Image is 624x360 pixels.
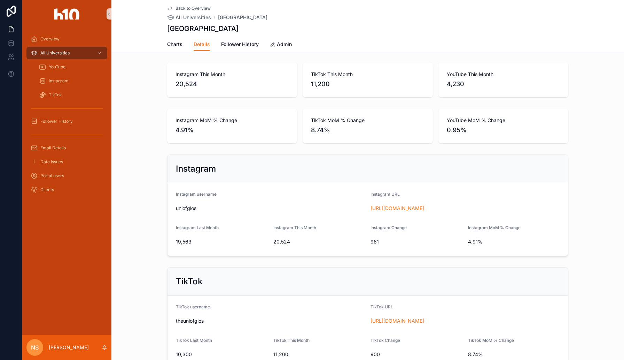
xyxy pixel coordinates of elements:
[370,304,393,309] span: TikTok URL
[176,192,217,197] span: Instagram username
[167,6,211,11] a: Back to Overview
[49,92,62,98] span: TikTok
[370,318,424,324] a: [URL][DOMAIN_NAME]
[447,125,560,135] span: 0.95%
[468,225,521,230] span: Instagram MoM % Change
[277,41,292,48] span: Admin
[370,351,462,358] span: 900
[49,78,69,84] span: Instagram
[218,14,267,21] a: [GEOGRAPHIC_DATA]
[175,117,289,124] span: Instagram MoM % Change
[270,38,292,52] a: Admin
[370,205,424,211] a: [URL][DOMAIN_NAME]
[176,238,268,245] span: 19,563
[26,156,107,168] a: Data Issues
[35,75,107,87] a: Instagram
[175,125,289,135] span: 4.91%
[447,117,560,124] span: YouTube MoM % Change
[311,117,424,124] span: TikTok MoM % Change
[175,71,289,78] span: Instagram This Month
[176,338,212,343] span: TikTok Last Month
[175,79,289,89] span: 20,524
[194,41,210,48] span: Details
[447,79,560,89] span: 4,230
[167,24,239,33] h1: [GEOGRAPHIC_DATA]
[176,225,219,230] span: Instagram Last Month
[175,6,211,11] span: Back to Overview
[468,351,560,358] span: 8.74%
[40,187,54,193] span: Clients
[273,238,365,245] span: 20,524
[26,170,107,182] a: Portal users
[311,79,424,89] span: 11,200
[468,238,560,245] span: 4.91%
[311,71,424,78] span: TikTok This Month
[176,163,216,174] h2: Instagram
[273,351,365,358] span: 11,200
[176,205,196,211] span: uniofglos
[167,41,182,48] span: Charts
[273,225,316,230] span: Instagram This Month
[35,89,107,101] a: TikTok
[176,317,365,324] span: theuniofglos
[40,173,64,179] span: Portal users
[175,14,211,21] span: All Universities
[49,344,89,351] p: [PERSON_NAME]
[40,159,63,165] span: Data Issues
[26,142,107,154] a: Email Details
[26,33,107,45] a: Overview
[26,115,107,128] a: Follower History
[26,183,107,196] a: Clients
[40,145,66,151] span: Email Details
[40,36,60,42] span: Overview
[311,125,424,135] span: 8.74%
[31,343,39,352] span: NS
[40,50,70,56] span: All Universities
[40,119,73,124] span: Follower History
[35,61,107,73] a: YouTube
[167,14,211,21] a: All Universities
[221,41,259,48] span: Follower History
[447,71,560,78] span: YouTube This Month
[370,192,400,197] span: Instagram URL
[176,276,202,287] h2: TikTok
[194,38,210,51] a: Details
[22,28,111,205] div: scrollable content
[221,38,259,52] a: Follower History
[370,338,400,343] span: TikTok Change
[176,304,210,309] span: TikTok username
[54,8,79,20] img: App logo
[49,64,65,70] span: YouTube
[370,238,462,245] span: 961
[26,47,107,59] a: All Universities
[167,38,182,52] a: Charts
[273,338,310,343] span: TikTok This Month
[176,351,268,358] span: 10,300
[370,225,407,230] span: Instagram Change
[468,338,514,343] span: TikTok MoM % Change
